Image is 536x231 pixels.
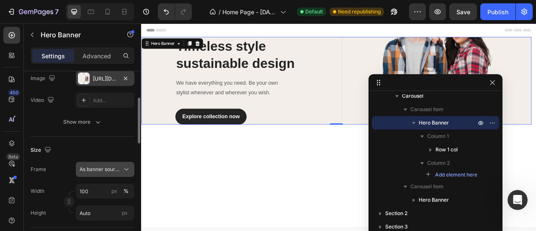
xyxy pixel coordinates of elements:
p: Settings [41,52,65,60]
button: Show more [31,114,134,130]
span: Section 2 [385,209,407,218]
div: Video [31,95,56,106]
p: Hero Banner [41,30,112,40]
label: Frame [31,166,46,173]
span: Carousel Item [410,105,443,114]
iframe: To enrich screen reader interactions, please activate Accessibility in Grammarly extension settings [141,23,536,231]
span: As banner source [80,166,121,173]
div: Beta [6,153,20,160]
div: Image [31,73,57,84]
div: 450 [8,89,20,96]
img: Profile image for Jephthah [106,13,122,30]
label: Height [31,209,46,217]
span: Home Page - [DATE] 08:03:30 [222,8,277,16]
div: Send us a messageWe typically reply in under 30 minutes [8,99,159,130]
p: Advanced [82,52,111,60]
p: 7 [55,7,59,17]
span: Column 1 [427,132,449,140]
img: Profile image for Harry [90,13,106,30]
button: As banner source [76,162,134,177]
div: Undo/Redo [158,3,192,20]
span: Messages [111,175,140,181]
div: Add... [93,97,132,104]
button: Messages [84,154,167,187]
input: px [76,205,134,221]
iframe: To enrich screen reader interactions, please activate Accessibility in Grammarly extension settings [508,190,528,210]
span: Add element here [435,171,477,179]
input: px% [76,184,134,199]
a: ❓Visit Help center [12,138,155,154]
img: logo [17,17,73,28]
span: Default [305,8,323,16]
div: Send us a message [17,106,140,114]
div: Hero Banner [10,22,44,29]
span: Section 3 [385,223,408,231]
span: Hero Banner [419,196,449,204]
button: % [109,186,119,196]
div: Show more [63,118,102,126]
button: px [121,186,131,196]
span: Carousel Item [410,182,443,191]
p: How can we help? [17,74,151,88]
span: Need republishing [338,8,381,16]
div: ❓Visit Help center [17,142,140,151]
div: [URL][DOMAIN_NAME] [93,75,117,83]
button: Save [449,3,477,20]
span: px [122,210,128,216]
div: Drop element here [358,70,402,76]
div: % [124,187,129,195]
button: 7 [3,3,62,20]
span: Hero Banner [419,119,449,127]
label: Width [31,187,44,195]
div: Size [31,145,53,156]
div: We typically reply in under 30 minutes [17,114,140,123]
span: Row 1 col [435,145,458,154]
div: Close [144,13,159,29]
p: Hi there, [17,60,151,74]
span: / [219,8,221,16]
button: Publish [480,3,515,20]
span: Column 2 [427,159,450,167]
span: Home [32,175,51,181]
span: Carousel [402,92,423,100]
button: Add element here [422,170,481,180]
div: Publish [487,8,508,16]
span: Save [456,8,470,16]
img: Profile image for Sarah [121,13,138,30]
div: px [111,187,117,195]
